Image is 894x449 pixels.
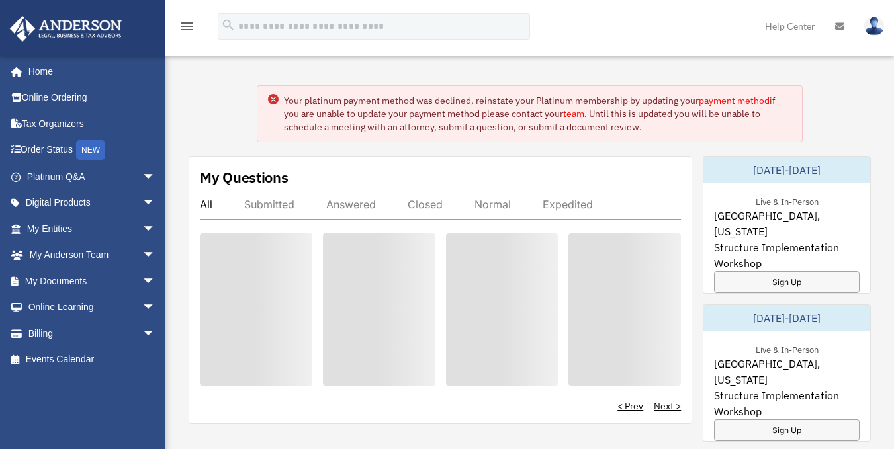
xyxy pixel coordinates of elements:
[654,399,681,413] a: Next >
[699,95,770,106] a: payment method
[244,198,294,211] div: Submitted
[142,294,169,321] span: arrow_drop_down
[9,268,175,294] a: My Documentsarrow_drop_down
[714,239,860,271] span: Structure Implementation Workshop
[200,198,212,211] div: All
[714,419,860,441] a: Sign Up
[9,320,175,347] a: Billingarrow_drop_down
[563,108,584,120] a: team
[703,157,870,183] div: [DATE]-[DATE]
[9,163,175,190] a: Platinum Q&Aarrow_drop_down
[326,198,376,211] div: Answered
[714,271,860,293] a: Sign Up
[543,198,593,211] div: Expedited
[9,347,175,373] a: Events Calendar
[703,305,870,331] div: [DATE]-[DATE]
[714,208,860,239] span: [GEOGRAPHIC_DATA], [US_STATE]
[179,23,195,34] a: menu
[9,242,175,268] a: My Anderson Teamarrow_drop_down
[9,85,175,111] a: Online Ordering
[142,190,169,217] span: arrow_drop_down
[9,110,175,137] a: Tax Organizers
[6,16,126,42] img: Anderson Advisors Platinum Portal
[284,94,791,134] div: Your platinum payment method was declined, reinstate your Platinum membership by updating your if...
[142,163,169,190] span: arrow_drop_down
[9,190,175,216] a: Digital Productsarrow_drop_down
[200,167,289,187] div: My Questions
[617,399,643,413] a: < Prev
[408,198,443,211] div: Closed
[221,18,236,32] i: search
[142,268,169,295] span: arrow_drop_down
[474,198,511,211] div: Normal
[9,137,175,164] a: Order StatusNEW
[142,320,169,347] span: arrow_drop_down
[9,216,175,242] a: My Entitiesarrow_drop_down
[76,140,105,160] div: NEW
[745,342,829,356] div: Live & In-Person
[142,216,169,243] span: arrow_drop_down
[9,294,175,321] a: Online Learningarrow_drop_down
[714,356,860,388] span: [GEOGRAPHIC_DATA], [US_STATE]
[179,19,195,34] i: menu
[714,388,860,419] span: Structure Implementation Workshop
[745,194,829,208] div: Live & In-Person
[142,242,169,269] span: arrow_drop_down
[9,58,169,85] a: Home
[864,17,884,36] img: User Pic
